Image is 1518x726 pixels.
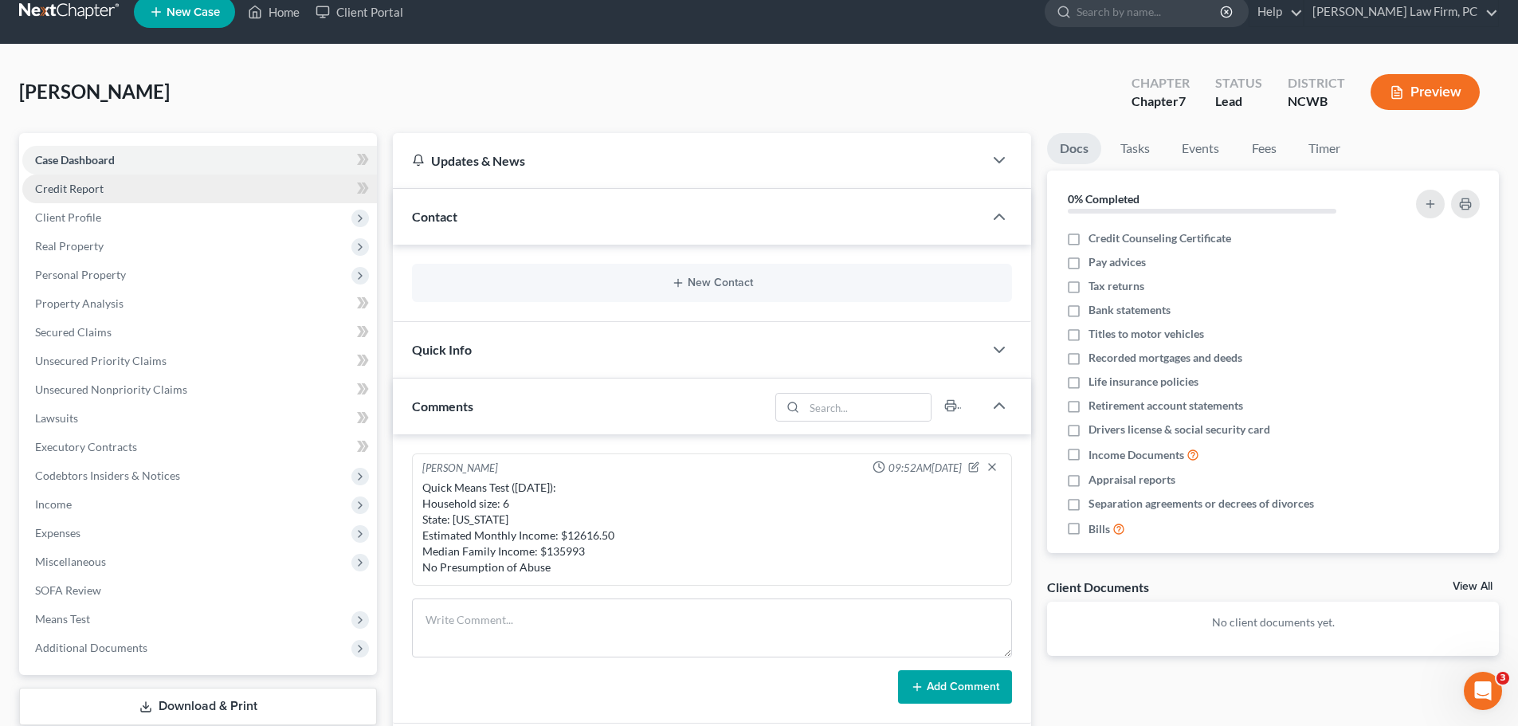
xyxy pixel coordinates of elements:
iframe: Intercom live chat [1464,672,1502,710]
a: Property Analysis [22,289,377,318]
span: Recorded mortgages and deeds [1088,350,1242,366]
span: Credit Counseling Certificate [1088,230,1231,246]
div: NCWB [1288,92,1345,111]
span: Additional Documents [35,641,147,654]
div: Status [1215,74,1262,92]
span: 09:52AM[DATE] [888,461,962,476]
span: Unsecured Priority Claims [35,354,167,367]
a: Docs [1047,133,1101,164]
span: SOFA Review [35,583,101,597]
span: Credit Report [35,182,104,195]
a: SOFA Review [22,576,377,605]
span: Personal Property [35,268,126,281]
a: Download & Print [19,688,377,725]
span: Separation agreements or decrees of divorces [1088,496,1314,512]
a: Unsecured Nonpriority Claims [22,375,377,404]
div: Updates & News [412,152,964,169]
span: Case Dashboard [35,153,115,167]
span: 3 [1496,672,1509,685]
span: Appraisal reports [1088,472,1175,488]
a: Case Dashboard [22,146,377,175]
span: Comments [412,398,473,414]
span: Bank statements [1088,302,1171,318]
input: Search... [805,394,932,421]
span: Real Property [35,239,104,253]
span: Contact [412,209,457,224]
span: Executory Contracts [35,440,137,453]
span: Tax returns [1088,278,1144,294]
button: Add Comment [898,670,1012,704]
strong: 0% Completed [1068,192,1139,206]
div: Client Documents [1047,579,1149,595]
span: Unsecured Nonpriority Claims [35,383,187,396]
span: Secured Claims [35,325,112,339]
div: Quick Means Test ([DATE]): Household size: 6 State: [US_STATE] Estimated Monthly Income: $12616.5... [422,480,1002,575]
a: Timer [1296,133,1353,164]
span: Pay advices [1088,254,1146,270]
a: View All [1453,581,1493,592]
span: Client Profile [35,210,101,224]
span: Drivers license & social security card [1088,422,1270,438]
span: Life insurance policies [1088,374,1198,390]
a: Secured Claims [22,318,377,347]
a: Events [1169,133,1232,164]
div: District [1288,74,1345,92]
a: Executory Contracts [22,433,377,461]
span: Titles to motor vehicles [1088,326,1204,342]
div: Lead [1215,92,1262,111]
span: Codebtors Insiders & Notices [35,469,180,482]
a: Lawsuits [22,404,377,433]
span: Property Analysis [35,296,124,310]
a: Tasks [1108,133,1163,164]
button: Preview [1371,74,1480,110]
span: Income Documents [1088,447,1184,463]
span: Bills [1088,521,1110,537]
button: New Contact [425,277,999,289]
span: Income [35,497,72,511]
span: New Case [167,6,220,18]
p: No client documents yet. [1060,614,1486,630]
span: Lawsuits [35,411,78,425]
a: Unsecured Priority Claims [22,347,377,375]
span: Retirement account statements [1088,398,1243,414]
span: [PERSON_NAME] [19,80,170,103]
div: Chapter [1132,92,1190,111]
div: [PERSON_NAME] [422,461,498,477]
span: Expenses [35,526,80,540]
a: Fees [1238,133,1289,164]
span: Quick Info [412,342,472,357]
span: Miscellaneous [35,555,106,568]
span: Means Test [35,612,90,626]
a: Credit Report [22,175,377,203]
span: 7 [1179,93,1186,108]
div: Chapter [1132,74,1190,92]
